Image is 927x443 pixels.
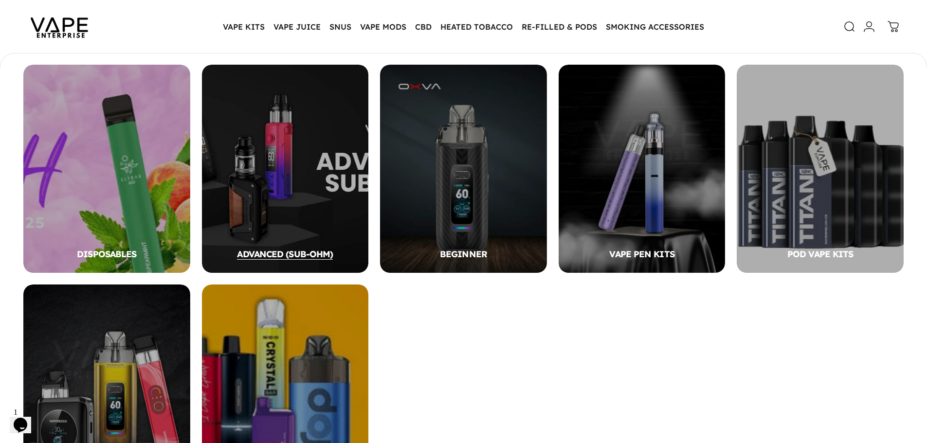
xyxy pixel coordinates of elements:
[436,17,517,37] summary: HEATED TOBACCO
[23,65,190,273] img: Disposable vape
[356,17,411,37] summary: VAPE MODS
[10,404,41,433] iframe: chat widget
[737,65,904,273] img: Pod Vape Kits – Top Brands, Easy-to-Use & Affordable Prices in the UK
[16,4,103,50] img: Vape Enterprise
[218,17,269,37] summary: VAPE KITS
[411,17,436,37] summary: CBD
[218,17,709,37] nav: Primary
[609,248,674,260] span: VAPE PEN KITS
[601,17,709,37] summary: SMOKING ACCESSORIES
[325,17,356,37] summary: SNUS
[737,65,904,273] a: POD VAPE KITS
[883,16,904,37] a: 0 items
[787,248,853,260] span: POD VAPE KITS
[202,65,369,273] a: ADVANCED (SUB-OHM)
[559,65,726,273] a: VAPE PEN KITS
[77,248,136,260] span: DISPOSABLES
[440,248,487,260] span: BEGINNER
[23,65,190,273] a: DISPOSABLES
[559,65,726,273] img: vape pen kit
[517,17,601,37] summary: RE-FILLED & PODS
[380,65,547,273] img: BEGINNER
[269,17,325,37] summary: VAPE JUICE
[237,248,333,260] span: ADVANCED (SUB-OHM)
